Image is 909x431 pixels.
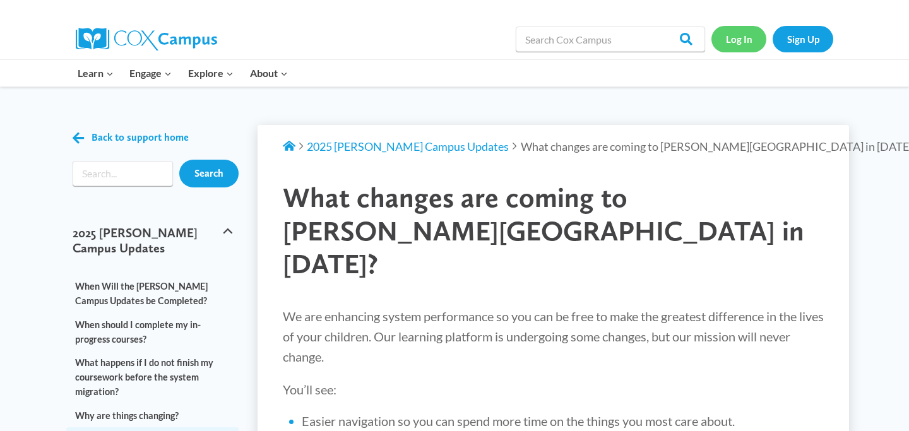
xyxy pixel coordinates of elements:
button: Child menu of About [242,60,296,86]
a: When should I complete my in-progress courses? [66,312,239,350]
img: Cox Campus [76,28,217,50]
button: Child menu of Engage [122,60,181,86]
a: When Will the [PERSON_NAME] Campus Updates be Completed? [66,275,239,312]
a: Log In [711,26,766,52]
p: We are enhancing system performance so you can be free to make the greatest difference in the liv... [283,306,824,367]
input: Search [179,160,239,187]
nav: Primary Navigation [69,60,295,86]
p: You’ll see: [283,379,824,399]
span: What changes are coming to [PERSON_NAME][GEOGRAPHIC_DATA] in [DATE]? [283,180,804,281]
form: Search form [73,161,173,186]
input: Search Cox Campus [516,27,705,52]
span: Back to support home [92,131,189,143]
a: Back to support home [73,129,189,147]
input: Search input [73,161,173,186]
button: Child menu of Explore [180,60,242,86]
a: What happens if I do not finish my coursework before the system migration? [66,351,239,404]
a: Why are things changing? [66,403,239,427]
nav: Secondary Navigation [711,26,833,52]
button: 2025 [PERSON_NAME] Campus Updates [66,213,239,268]
a: 2025 [PERSON_NAME] Campus Updates [307,139,509,153]
li: Easier navigation so you can spend more time on the things you most care about. [302,412,824,430]
a: Sign Up [773,26,833,52]
a: Support Home [283,139,295,153]
button: Child menu of Learn [69,60,122,86]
